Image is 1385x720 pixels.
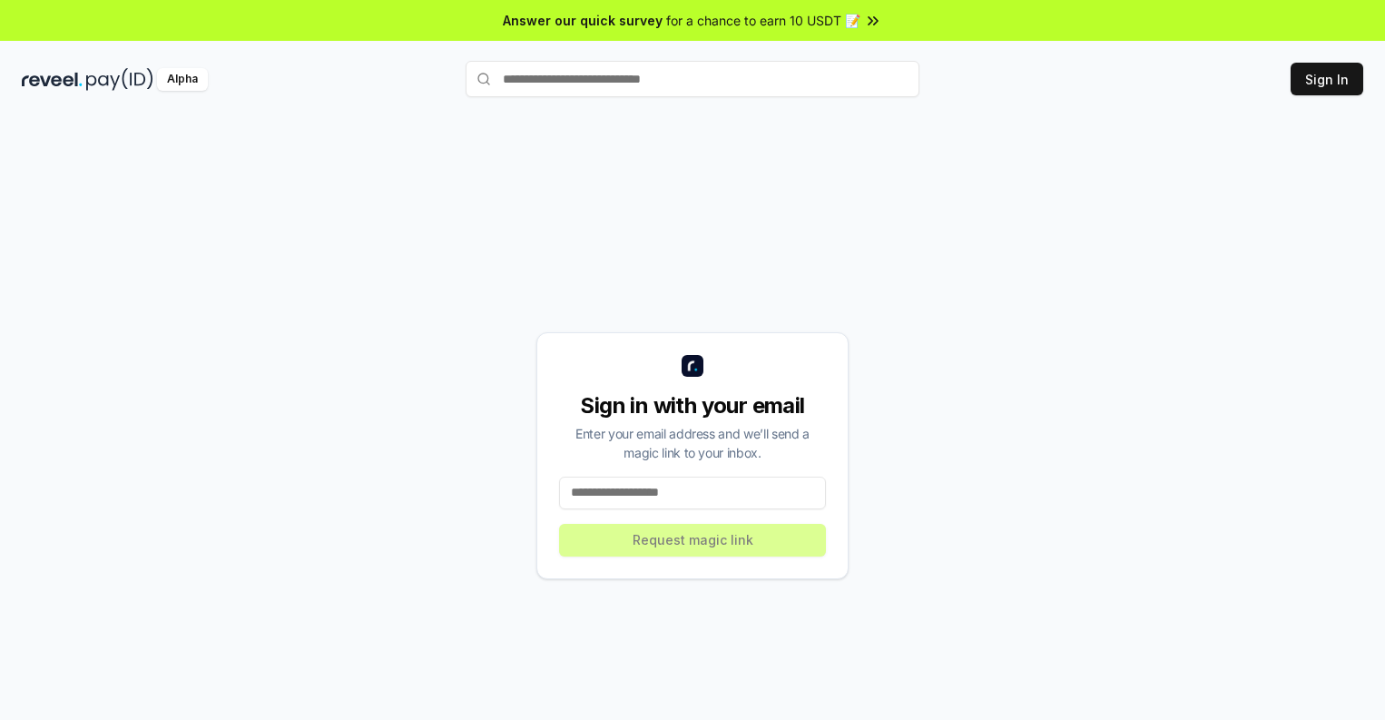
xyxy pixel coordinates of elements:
[666,11,860,30] span: for a chance to earn 10 USDT 📝
[1291,63,1363,95] button: Sign In
[503,11,663,30] span: Answer our quick survey
[157,68,208,91] div: Alpha
[682,355,703,377] img: logo_small
[22,68,83,91] img: reveel_dark
[86,68,153,91] img: pay_id
[559,391,826,420] div: Sign in with your email
[559,424,826,462] div: Enter your email address and we’ll send a magic link to your inbox.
